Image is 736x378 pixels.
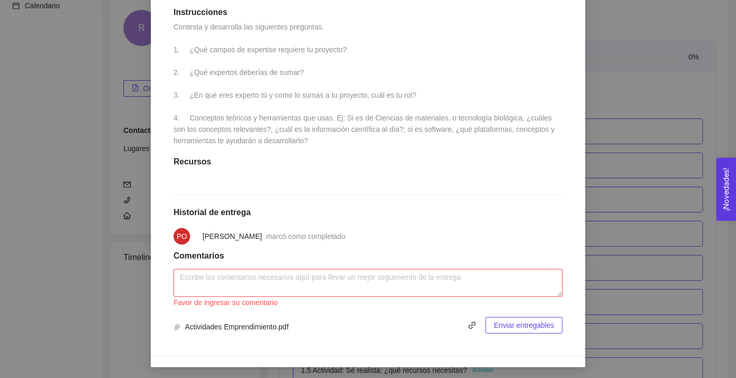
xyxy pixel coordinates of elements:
[464,317,480,334] button: link
[174,207,562,218] h1: Historial de entrega
[716,158,736,221] button: Open Feedback Widget
[174,157,562,167] h1: Recursos
[174,7,562,18] h1: Instrucciones
[494,320,554,331] span: Enviar entregables
[177,228,187,245] span: PO
[174,324,181,331] span: paper-clip
[174,23,557,145] span: Contesta y desarrolla las siguientes preguntas. 1. ¿Qué campos de expertise requiere tu proyecto?...
[174,251,562,261] h1: Comentarios
[202,232,262,240] span: [PERSON_NAME]
[266,232,345,240] span: marcó como completado
[174,297,562,308] div: Favor de ingresar su comentario
[464,321,480,329] span: link
[174,321,289,332] span: Actividades Emprendimiento.pdf
[464,321,480,329] span: link
[486,317,562,334] button: Enviar entregables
